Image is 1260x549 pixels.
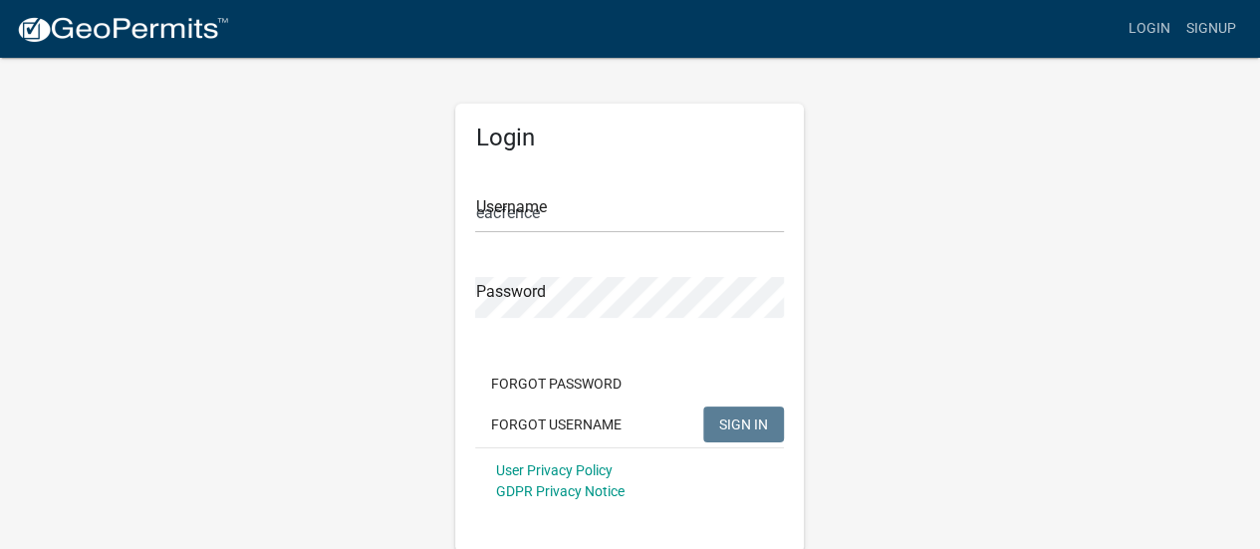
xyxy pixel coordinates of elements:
span: SIGN IN [719,415,768,431]
a: Login [1121,10,1178,48]
button: SIGN IN [703,407,784,442]
h5: Login [475,124,784,152]
button: Forgot Username [475,407,637,442]
a: User Privacy Policy [495,462,612,478]
button: Forgot Password [475,366,637,402]
a: GDPR Privacy Notice [495,483,624,499]
a: Signup [1178,10,1244,48]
